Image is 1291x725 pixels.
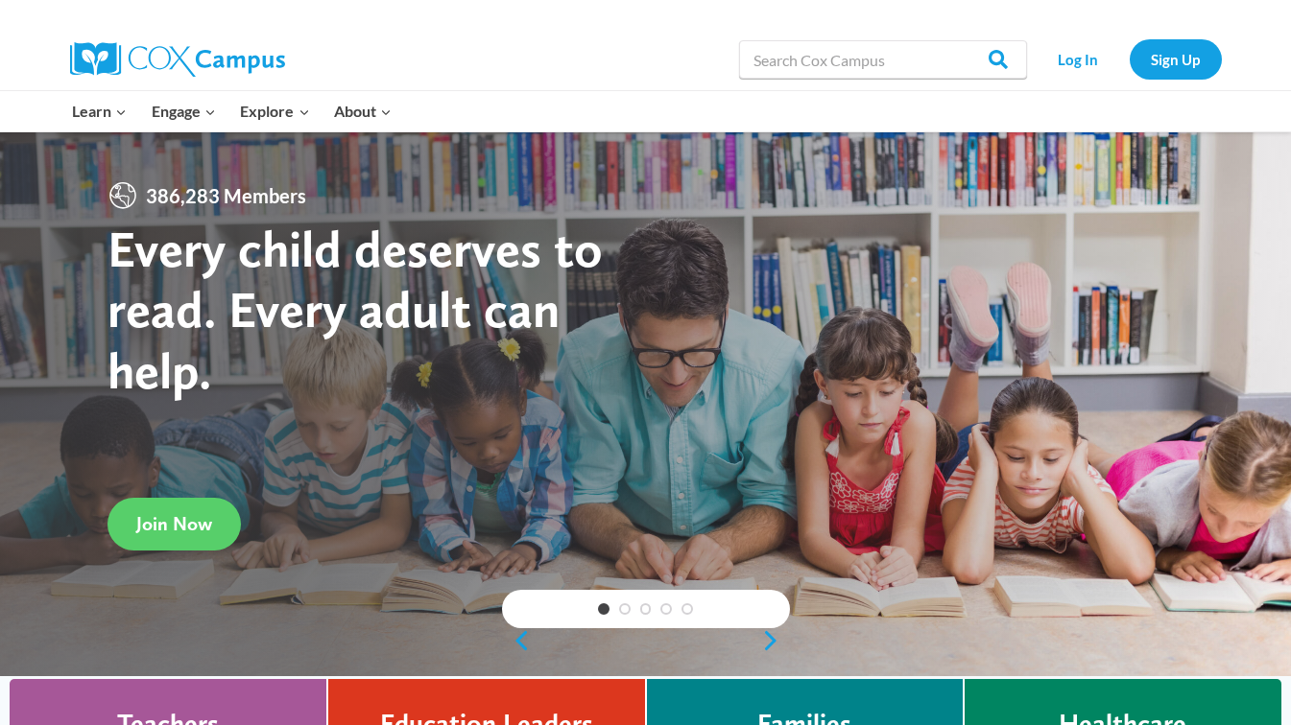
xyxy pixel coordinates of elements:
nav: Primary Navigation [60,91,404,131]
a: Join Now [108,498,241,550]
span: 386,283 Members [138,180,314,211]
span: Explore [240,99,309,124]
input: Search Cox Campus [739,40,1027,79]
span: Engage [152,99,216,124]
a: 2 [619,603,631,615]
a: Log In [1037,39,1120,79]
img: Cox Campus [70,42,285,77]
span: Join Now [136,512,212,535]
span: Learn [72,99,127,124]
a: Sign Up [1130,39,1222,79]
a: next [761,629,790,652]
nav: Secondary Navigation [1037,39,1222,79]
a: 5 [681,603,693,615]
div: content slider buttons [502,621,790,660]
a: 1 [598,603,610,615]
span: About [334,99,392,124]
a: 4 [660,603,672,615]
a: 3 [640,603,652,615]
strong: Every child deserves to read. Every adult can help. [108,218,603,401]
a: previous [502,629,531,652]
